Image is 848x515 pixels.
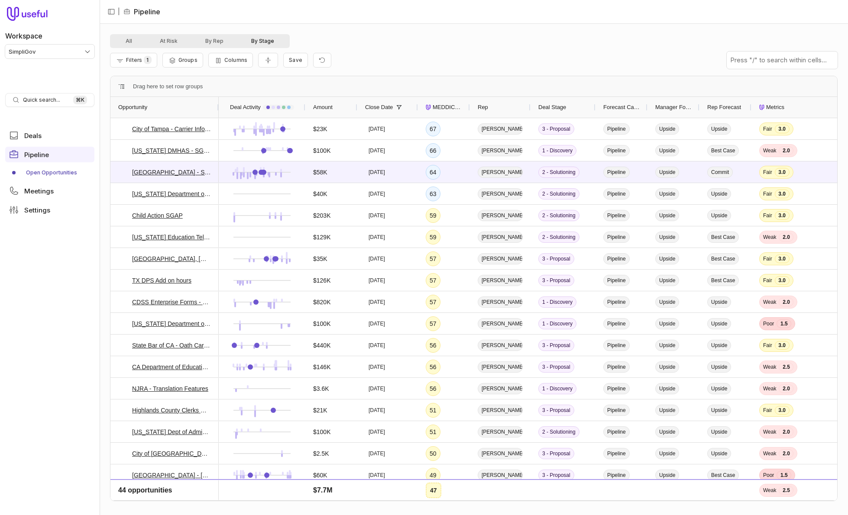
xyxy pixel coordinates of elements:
[763,493,772,500] span: Fair
[538,123,574,135] span: 3 - Proposal
[478,210,523,221] span: [PERSON_NAME]
[763,428,776,435] span: Weak
[369,212,385,219] time: [DATE]
[430,124,437,134] div: 67
[775,190,790,198] span: 3.0
[707,405,731,416] span: Upside
[313,448,329,459] div: $2.5K
[478,275,523,286] span: [PERSON_NAME]
[24,132,42,139] span: Deals
[313,124,327,134] div: $23K
[369,385,385,392] time: [DATE]
[430,275,437,286] div: 57
[178,57,197,63] span: Groups
[478,383,523,394] span: [PERSON_NAME]
[126,57,142,63] span: Filters
[478,188,523,200] span: [PERSON_NAME]
[369,126,385,132] time: [DATE]
[707,340,731,351] span: Upside
[655,470,679,481] span: Upside
[162,53,203,68] button: Group Pipeline
[430,254,437,264] div: 57
[707,275,739,286] span: Best Case
[478,340,523,351] span: [PERSON_NAME]
[224,57,247,63] span: Columns
[24,207,50,213] span: Settings
[478,102,488,113] span: Rep
[369,472,385,479] time: [DATE]
[707,448,731,459] span: Upside
[313,167,327,177] div: $58K
[763,407,772,414] span: Fair
[132,492,211,502] a: NJDOT - SIMPLIFORMS (550 forms) - Professional Services
[707,361,731,373] span: Upside
[603,448,630,459] span: Pipeline
[313,319,330,329] div: $100K
[478,405,523,416] span: [PERSON_NAME]
[603,491,630,502] span: Pipeline
[655,491,687,502] span: Best Case
[603,145,630,156] span: Pipeline
[655,275,679,286] span: Upside
[478,145,523,156] span: [PERSON_NAME]
[655,188,679,200] span: Upside
[313,362,330,372] div: $146K
[763,277,772,284] span: Fair
[112,36,146,46] button: All
[775,125,790,133] span: 3.0
[430,470,437,480] div: 49
[538,296,576,308] span: 1 - Discovery
[707,491,731,502] span: Upside
[603,210,630,221] span: Pipeline
[5,128,94,143] a: Deals
[779,146,793,155] span: 2.0
[313,492,330,502] div: $385K
[538,145,576,156] span: 1 - Discovery
[132,383,208,394] a: NJRA - Translation Features
[132,275,191,286] a: TX DPS Add on hours
[779,428,793,436] span: 2.0
[369,320,385,327] time: [DATE]
[110,53,157,68] button: Filter Pipeline
[369,493,385,500] time: [DATE]
[430,448,437,459] div: 50
[478,167,523,178] span: [PERSON_NAME]
[655,253,679,264] span: Upside
[538,448,574,459] span: 3 - Proposal
[538,167,579,178] span: 2 - Solutioning
[430,210,437,221] div: 59
[478,426,523,438] span: [PERSON_NAME]
[707,210,731,221] span: Upside
[775,211,790,220] span: 3.0
[313,189,327,199] div: $40K
[603,318,630,329] span: Pipeline
[478,470,523,481] span: [PERSON_NAME]
[707,296,731,308] span: Upside
[313,340,330,351] div: $440K
[283,53,308,68] button: Create a new saved view
[430,492,437,502] div: 43
[538,188,579,200] span: 2 - Solutioning
[763,364,776,370] span: Weak
[191,36,237,46] button: By Rep
[763,234,776,241] span: Weak
[603,296,630,308] span: Pipeline
[603,188,630,200] span: Pipeline
[73,96,87,104] kbd: ⌘ K
[655,383,679,394] span: Upside
[313,232,330,242] div: $129K
[313,470,327,480] div: $60K
[603,470,630,481] span: Pipeline
[369,277,385,284] time: [DATE]
[430,405,437,415] div: 51
[313,275,330,286] div: $126K
[538,275,574,286] span: 3 - Proposal
[369,428,385,435] time: [DATE]
[775,341,790,350] span: 3.0
[775,254,790,263] span: 3.0
[132,427,211,437] a: [US_STATE] Dept of Administration - SGAP
[707,383,731,394] span: Upside
[779,384,793,393] span: 2.0
[430,232,437,242] div: 59
[132,470,211,480] a: [GEOGRAPHIC_DATA] - [GEOGRAPHIC_DATA] Platform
